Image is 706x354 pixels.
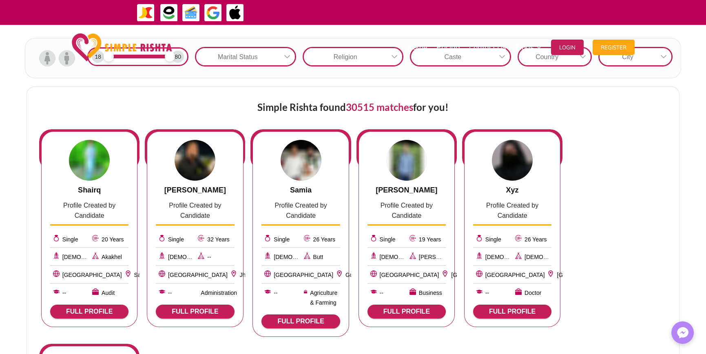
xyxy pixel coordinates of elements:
[240,272,258,278] span: Jhelum
[380,288,383,298] span: --
[226,4,244,22] img: ApplePay-icon
[137,4,155,22] img: JazzCash-icon
[310,288,340,308] span: Agriculture & Farming
[78,186,101,194] span: Shairq
[57,308,122,315] span: FULL PROFILE
[102,288,115,298] span: Audit
[169,202,221,219] span: Profile Created by Candidate
[175,140,215,181] img: wGV299HAQFXjgAAAABJRU5ErkJggg==
[168,288,172,298] span: --
[419,254,466,260] span: [PERSON_NAME]
[201,288,237,298] span: Administration
[486,202,538,219] span: Profile Created by Candidate
[480,308,545,315] span: FULL PROFILE
[164,186,226,194] span: [PERSON_NAME]
[593,27,635,68] a: Register
[81,47,88,54] img: tab_keywords_by_traffic_grey.svg
[485,254,549,260] span: [DEMOGRAPHIC_DATA]
[485,236,501,243] span: Single
[436,27,460,68] a: Pricing
[675,325,691,341] img: Messenger
[381,202,433,219] span: Profile Created by Candidate
[313,254,323,260] span: Butt
[22,47,29,54] img: tab_domain_overview_orange.svg
[380,236,396,243] span: Single
[102,254,122,260] span: Akakhel
[261,314,340,328] button: FULL PROFILE
[207,236,230,243] span: 32 Years
[346,101,413,113] span: 30515 matches
[62,236,78,243] span: Single
[419,288,442,298] span: Business
[13,21,20,28] img: website_grey.svg
[593,40,635,55] button: Register
[257,101,449,113] span: Simple Rishta found for you!
[50,305,129,319] button: FULL PROFILE
[451,272,511,278] span: [GEOGRAPHIC_DATA]
[274,272,333,278] span: [GEOGRAPHIC_DATA]
[506,186,519,194] span: Xyz
[345,272,374,278] span: Gujranwala
[313,236,336,243] span: 26 Years
[274,236,290,243] span: Single
[419,236,441,243] span: 19 Years
[525,254,589,260] span: [DEMOGRAPHIC_DATA]
[485,288,489,298] span: --
[525,236,547,243] span: 26 Years
[274,288,277,298] span: --
[204,4,222,22] img: GooglePay-icon
[102,236,124,243] span: 20 Years
[31,48,73,53] div: Domain Overview
[156,305,235,319] button: FULL PROFILE
[63,202,115,219] span: Profile Created by Candidate
[551,40,584,55] button: Login
[274,254,338,260] span: [DEMOGRAPHIC_DATA]
[374,308,440,315] span: FULL PROFILE
[469,27,506,68] a: Contact Us
[207,254,211,260] span: --
[290,186,312,194] span: Samia
[23,13,40,20] div: v 4.0.25
[21,21,90,28] div: Domain: [DOMAIN_NAME]
[62,254,126,260] span: [DEMOGRAPHIC_DATA]
[557,272,616,278] span: [GEOGRAPHIC_DATA]
[515,27,542,68] a: Blogs
[13,13,20,20] img: logo_orange.svg
[551,27,584,68] a: Login
[367,305,446,319] button: FULL PROFILE
[386,140,427,181] img: yhWmWZdwAAAABJRU5ErkJggg==
[182,4,200,22] img: Credit Cards
[380,254,444,260] span: [DEMOGRAPHIC_DATA]
[525,288,541,298] span: Doctor
[168,236,184,243] span: Single
[168,272,228,278] span: [GEOGRAPHIC_DATA]
[134,272,159,278] span: Sargodha
[160,4,178,22] img: EasyPaisa-icon
[407,27,427,68] a: Home
[473,305,552,319] button: FULL PROFILE
[90,48,137,53] div: Keywords by Traffic
[168,254,232,260] span: [DEMOGRAPHIC_DATA]
[492,140,533,181] img: H1IBxYMMM5eDAAAAAElFTkSuQmCC
[162,308,228,315] span: FULL PROFILE
[62,288,66,298] span: --
[275,202,327,219] span: Profile Created by Candidate
[69,140,110,181] img: wGwkWMwXkVIMgAAAABJRU5ErkJggg==
[376,186,437,194] span: [PERSON_NAME]
[281,140,321,181] img: mYc9wAAAABJRU5ErkJggg==
[62,272,122,278] span: [GEOGRAPHIC_DATA]
[380,272,439,278] span: [GEOGRAPHIC_DATA]
[268,318,334,325] span: FULL PROFILE
[485,272,545,278] span: [GEOGRAPHIC_DATA]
